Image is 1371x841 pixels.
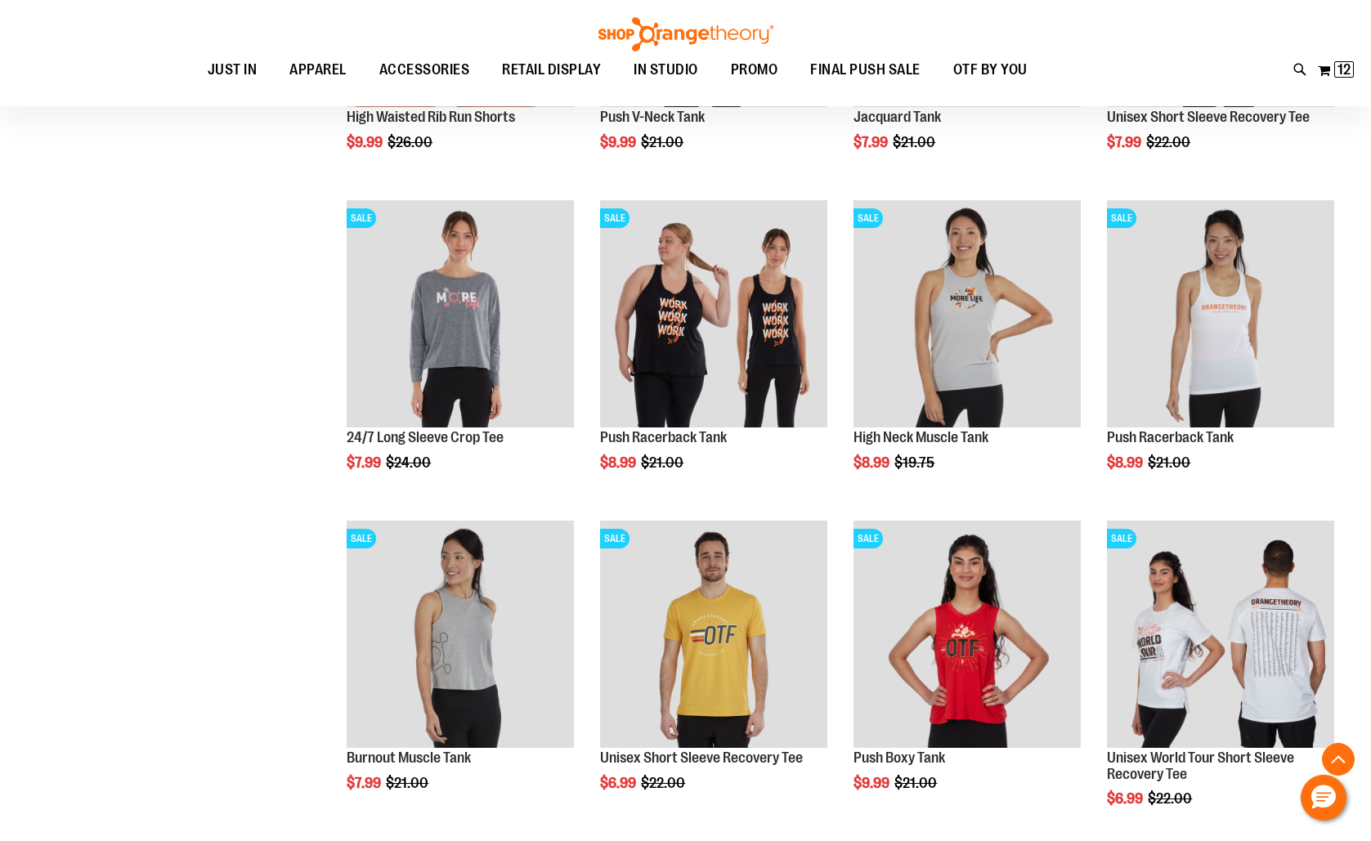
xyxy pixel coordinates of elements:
[854,521,1081,748] img: Product image for Push Boxy Tank
[854,208,883,228] span: SALE
[347,200,574,427] img: Product image for 24/7 Long Sleeve Crop Tee
[388,134,435,150] span: $26.00
[347,134,385,150] span: $9.99
[347,749,471,766] a: Burnout Muscle Tank
[854,521,1081,750] a: Product image for Push Boxy TankSALE
[854,529,883,548] span: SALE
[894,775,939,791] span: $21.00
[347,529,376,548] span: SALE
[1107,208,1136,228] span: SALE
[486,51,617,89] a: RETAIL DISPLAY
[1107,134,1144,150] span: $7.99
[600,521,827,750] a: Product image for Unisex Short Sleeve Recovery TeeSALE
[1107,521,1334,748] img: Product image for Unisex World Tour Short Sleeve Recovery Tee
[600,200,827,430] a: Product image for Push Racerback TankSALE
[854,454,892,471] span: $8.99
[600,775,638,791] span: $6.99
[347,208,376,228] span: SALE
[338,192,582,512] div: product
[379,51,470,88] span: ACCESSORIES
[845,192,1089,512] div: product
[893,134,938,150] span: $21.00
[386,775,431,791] span: $21.00
[600,529,629,548] span: SALE
[600,200,827,427] img: Product image for Push Racerback Tank
[600,208,629,228] span: SALE
[347,775,383,791] span: $7.99
[347,521,574,748] img: Product image for Burnout Muscle Tank
[641,454,686,471] span: $21.00
[600,454,638,471] span: $8.99
[592,192,836,512] div: product
[1107,109,1310,125] a: Unisex Short Sleeve Recovery Tee
[347,200,574,430] a: Product image for 24/7 Long Sleeve Crop TeeSALE
[1107,521,1334,750] a: Product image for Unisex World Tour Short Sleeve Recovery TeeSALE
[600,521,827,748] img: Product image for Unisex Short Sleeve Recovery Tee
[1107,749,1294,782] a: Unisex World Tour Short Sleeve Recovery Tee
[1107,200,1334,430] a: Product image for Push Racerback TankSALE
[854,134,890,150] span: $7.99
[1148,454,1193,471] span: $21.00
[1107,790,1145,807] span: $6.99
[208,51,258,88] span: JUST IN
[1107,200,1334,427] img: Product image for Push Racerback Tank
[273,51,363,89] a: APPAREL
[854,775,892,791] span: $9.99
[1107,454,1145,471] span: $8.99
[1148,790,1194,807] span: $22.00
[634,51,698,88] span: IN STUDIO
[715,51,795,89] a: PROMO
[1107,429,1234,445] a: Push Racerback Tank
[617,51,715,89] a: IN STUDIO
[854,429,988,445] a: High Neck Muscle Tank
[641,775,688,791] span: $22.00
[937,51,1044,89] a: OTF BY YOU
[338,512,582,832] div: product
[386,454,433,471] span: $24.00
[1107,529,1136,548] span: SALE
[794,51,937,88] a: FINAL PUSH SALE
[363,51,486,89] a: ACCESSORIES
[1322,743,1355,776] button: Back To Top
[854,109,941,125] a: Jacquard Tank
[854,200,1081,427] img: Product image for High Neck Muscle Tank
[347,454,383,471] span: $7.99
[845,512,1089,832] div: product
[347,429,504,445] a: 24/7 Long Sleeve Crop Tee
[600,429,727,445] a: Push Racerback Tank
[347,521,574,750] a: Product image for Burnout Muscle TankSALE
[854,200,1081,430] a: Product image for High Neck Muscle TankSALE
[1337,61,1351,78] span: 12
[1099,192,1342,512] div: product
[600,109,705,125] a: Push V-Neck Tank
[953,51,1028,88] span: OTF BY YOU
[810,51,921,88] span: FINAL PUSH SALE
[596,17,776,51] img: Shop Orangetheory
[347,109,515,125] a: High Waisted Rib Run Shorts
[1146,134,1193,150] span: $22.00
[731,51,778,88] span: PROMO
[502,51,601,88] span: RETAIL DISPLAY
[191,51,274,89] a: JUST IN
[600,134,638,150] span: $9.99
[1301,775,1346,821] button: Hello, have a question? Let’s chat.
[289,51,347,88] span: APPAREL
[854,749,945,766] a: Push Boxy Tank
[894,454,937,471] span: $19.75
[600,749,803,766] a: Unisex Short Sleeve Recovery Tee
[592,512,836,832] div: product
[641,134,686,150] span: $21.00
